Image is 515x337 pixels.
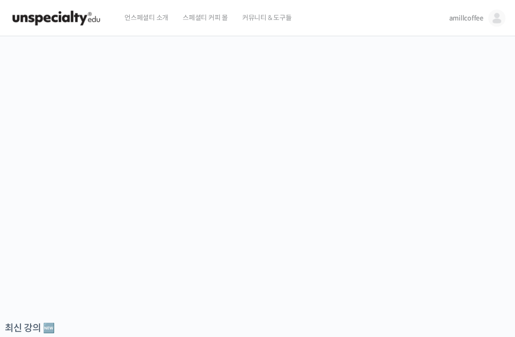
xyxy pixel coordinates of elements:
p: [PERSON_NAME]을 다하는 당신을 위해, 최고와 함께 만든 커피 클래스 [10,132,505,180]
p: 시간과 장소에 구애받지 않고, 검증된 커리큘럼으로 [10,184,505,197]
span: amillcoffee [449,14,484,22]
div: 최신 강의 🆕 [5,322,510,335]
